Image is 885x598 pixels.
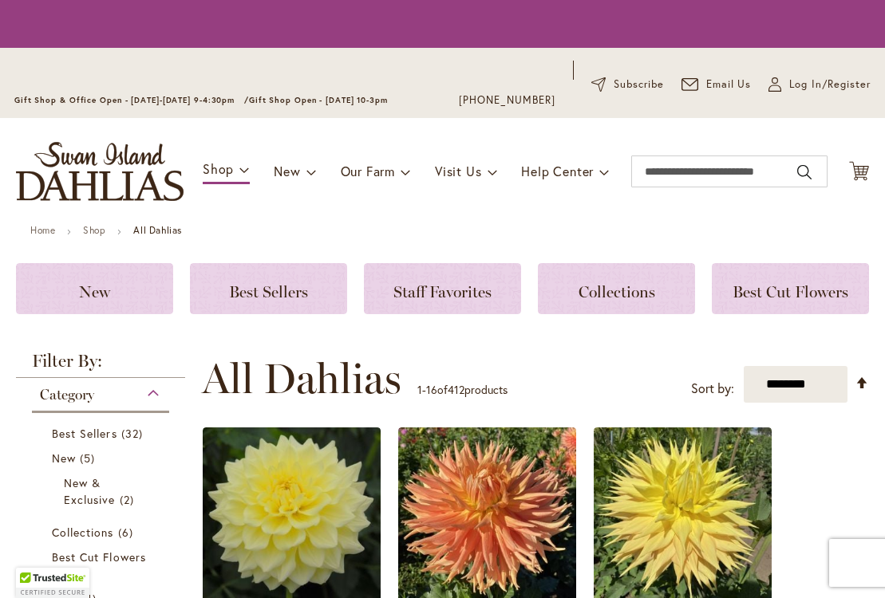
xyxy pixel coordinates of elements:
a: Best Sellers [190,263,347,314]
span: 5 [80,450,99,466]
a: Collections [538,263,695,314]
span: Gift Shop & Office Open - [DATE]-[DATE] 9-4:30pm / [14,95,249,105]
span: New [79,282,110,301]
span: New [52,450,76,466]
span: 16 [426,382,437,397]
a: Email Us [682,77,752,92]
a: Log In/Register [768,77,871,92]
a: Best Cut Flowers [712,263,869,314]
span: Collections [52,525,114,540]
span: New [274,163,300,179]
span: Shop [203,160,234,177]
span: Log In/Register [789,77,871,92]
span: Visit Us [435,163,481,179]
strong: Filter By: [16,352,185,378]
iframe: Launch Accessibility Center [12,541,57,586]
span: 32 [121,425,147,442]
span: Our Farm [341,163,395,179]
a: Best Sellers [52,425,153,442]
span: 412 [448,382,464,397]
strong: All Dahlias [133,224,182,236]
a: New [52,450,153,466]
span: 2 [120,491,138,508]
span: New & Exclusive [64,475,115,507]
span: 1 [417,382,422,397]
span: Email Us [706,77,752,92]
a: Staff Favorites [364,263,521,314]
span: Gift Shop Open - [DATE] 10-3pm [249,95,388,105]
a: Collections [52,524,153,541]
span: Best Cut Flowers [52,549,146,565]
label: Sort by: [691,374,734,403]
span: Best Sellers [229,282,308,301]
a: Home [30,224,55,236]
span: Subscribe [614,77,664,92]
a: Shop [83,224,105,236]
p: - of products [417,377,508,403]
a: store logo [16,142,184,201]
a: New [16,263,173,314]
a: New &amp; Exclusive [64,474,141,508]
span: Staff Favorites [393,282,492,301]
a: [PHONE_NUMBER] [459,92,555,108]
span: Best Sellers [52,426,117,441]
span: Collections [579,282,655,301]
span: All Dahlias [202,355,401,403]
span: Best Cut Flowers [733,282,848,301]
span: 6 [118,524,137,541]
span: 270 [52,565,84,582]
span: Help Center [521,163,594,179]
span: Category [40,386,94,403]
a: Best Cut Flowers [52,549,153,582]
a: Subscribe [591,77,664,92]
